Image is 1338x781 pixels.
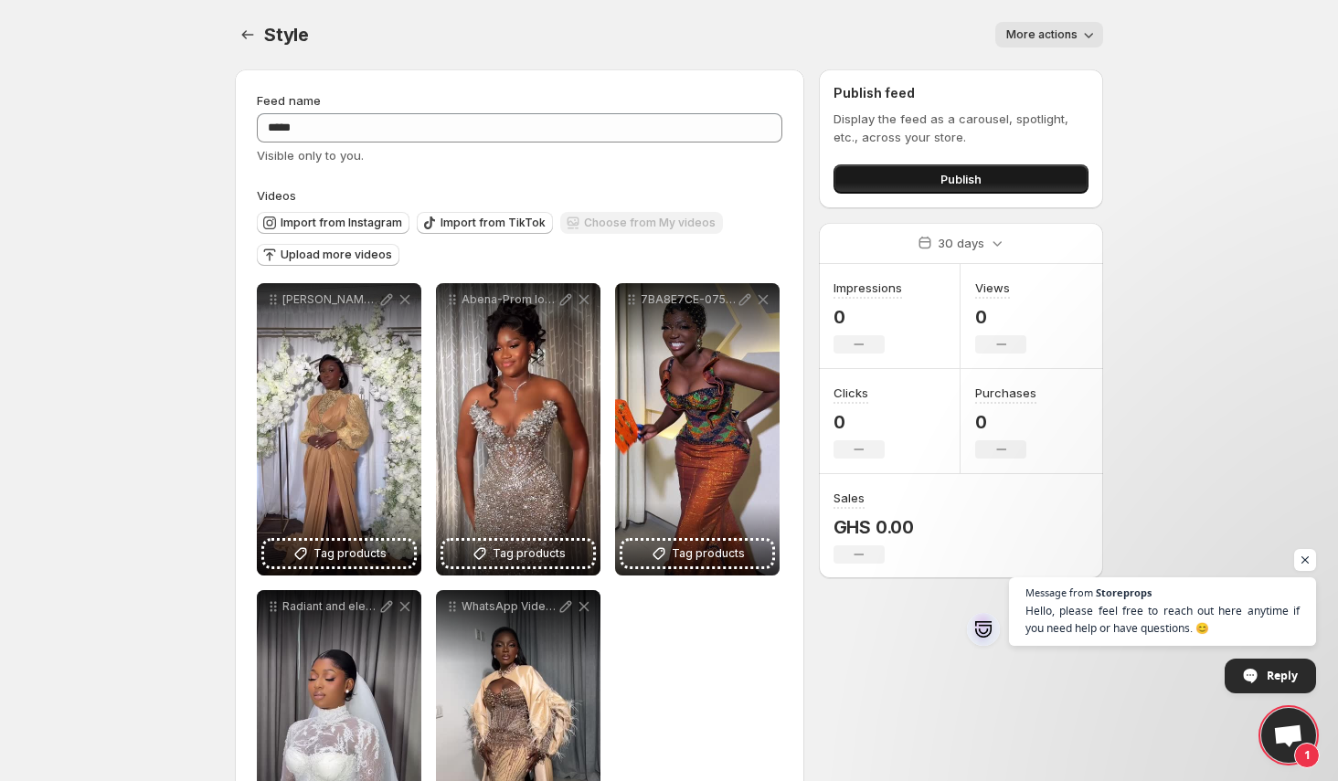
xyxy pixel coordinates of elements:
[834,84,1088,102] h2: Publish feed
[493,544,566,563] span: Tag products
[975,411,1036,433] p: 0
[834,164,1088,194] button: Publish
[462,599,557,614] p: WhatsApp Video [DATE] at 080805
[417,212,553,234] button: Import from TikTok
[975,279,1010,297] h3: Views
[257,93,321,108] span: Feed name
[282,292,377,307] p: [PERSON_NAME] iamadeleb radiating [PERSON_NAME] and elegance Black is beautiful melaninque
[940,170,982,188] span: Publish
[1267,660,1298,691] span: Reply
[834,279,902,297] h3: Impressions
[1006,27,1078,42] span: More actions
[1294,743,1320,768] span: 1
[1025,587,1093,597] span: Message from
[622,541,772,566] button: Tag products
[834,306,902,328] p: 0
[282,599,377,614] p: Radiant and elegantMandys bridal glow is pure perfection Bridal makeup minas_makeupartist
[281,216,402,230] span: Import from Instagram
[313,544,387,563] span: Tag products
[436,283,600,575] div: Abena-Prom look- softglam Its everything for me Makeup nadsglam Hairstylist adem_onlyTag products
[834,384,868,402] h3: Clicks
[995,22,1103,47] button: More actions
[834,411,885,433] p: 0
[441,216,546,230] span: Import from TikTok
[462,292,557,307] p: Abena-Prom look- softglam Its everything for me Makeup nadsglam Hairstylist adem_only
[834,110,1088,146] p: Display the feed as a carousel, spotlight, etc., across your store.
[1025,602,1300,637] span: Hello, please feel free to reach out here anytime if you need help or have questions. 😊
[443,541,593,566] button: Tag products
[615,283,780,575] div: 7BA8E7CE-0753-4B72-88CC-B826CD180268Tag products
[975,384,1036,402] h3: Purchases
[834,489,865,507] h3: Sales
[257,244,399,266] button: Upload more videos
[264,541,414,566] button: Tag products
[672,544,745,563] span: Tag products
[975,306,1026,328] p: 0
[641,292,736,307] p: 7BA8E7CE-0753-4B72-88CC-B826CD180268
[834,516,914,538] p: GHS 0.00
[235,22,260,47] button: Settings
[1096,587,1152,597] span: Storeprops
[257,212,409,234] button: Import from Instagram
[1261,708,1316,763] div: Open chat
[281,248,392,262] span: Upload more videos
[257,148,364,163] span: Visible only to you.
[257,283,421,575] div: [PERSON_NAME] iamadeleb radiating [PERSON_NAME] and elegance Black is beautiful melaninqueTag pro...
[257,188,296,203] span: Videos
[264,24,309,46] span: Style
[938,234,984,252] p: 30 days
